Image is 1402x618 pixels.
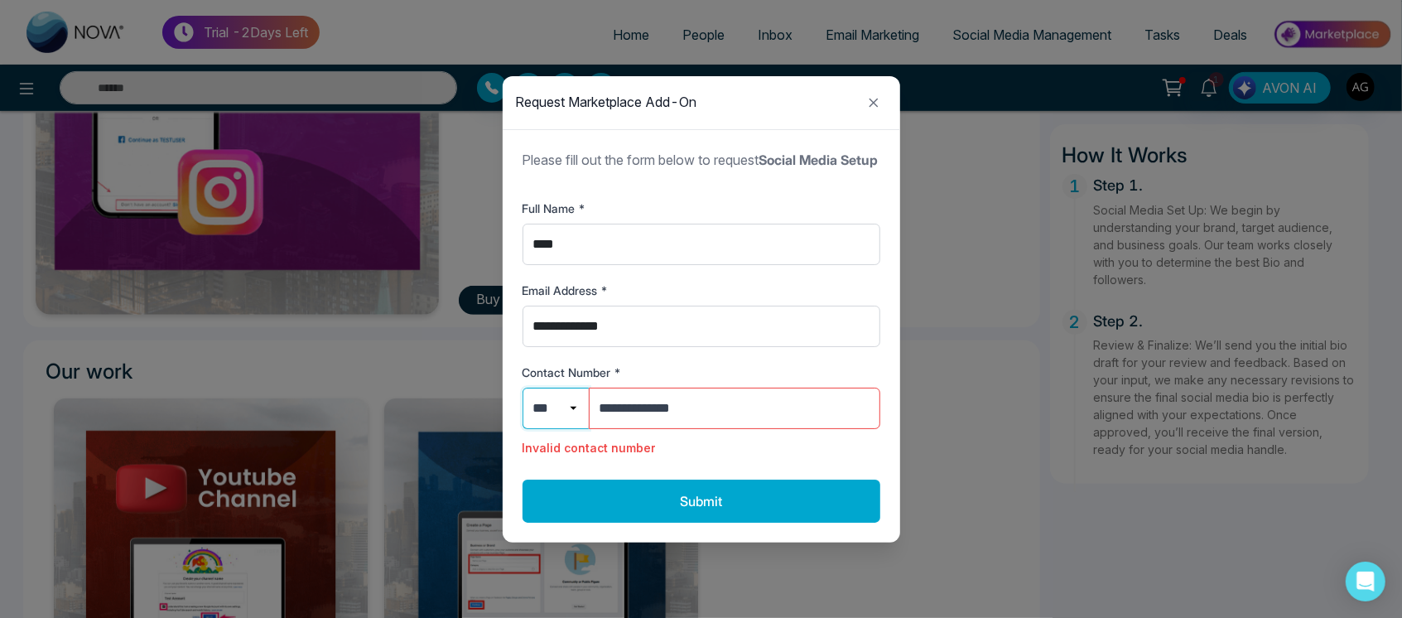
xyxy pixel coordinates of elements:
[523,282,880,299] label: Email Address *
[523,439,880,456] span: Invalid contact number
[523,200,880,217] label: Full Name *
[516,94,697,110] h2: Request Marketplace Add-On
[523,364,880,381] label: Contact Number *
[523,150,880,170] p: Please fill out the form below to request
[759,152,879,168] strong: Social Media Setup
[523,480,880,523] button: Submit
[860,89,887,116] button: Close modal
[1346,562,1385,601] div: Open Intercom Messenger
